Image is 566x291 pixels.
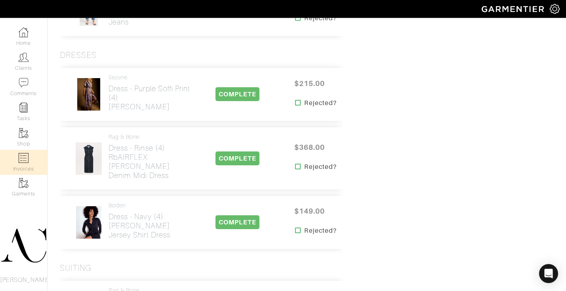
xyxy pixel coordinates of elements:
[19,27,29,37] img: dashboard-icon-dbcd8f5a0b271acd01030246c82b418ddd0df26cd7fceb0bd07c9910d44c42f6.png
[286,203,333,220] span: $149.00
[215,215,259,229] span: COMPLETE
[19,103,29,113] img: reminder-icon-8004d30b9f0a5d33ae49ab947aed9ed385cf756f9e5892f1edd6e32f2345188e.png
[19,128,29,138] img: garments-icon-b7da505a4dc4fd61783c78ac3ca0ef83fa9d6f193b1c9dc38574b1d14d53ca28.png
[215,151,259,165] span: COMPLETE
[478,2,550,16] img: garmentier-logo-header-white-b43fb05a5012e4ada735d5af1a66efaba907eab6374d6393d1fbf88cb4ef424d.png
[19,78,29,88] img: comment-icon-a0a6a9ef722e966f86d9cbdc48e553b5cf19dbc54f86b18d962a5391bc8f6eb6.png
[109,202,192,239] a: Boden Dress - Navy (4)[PERSON_NAME] Jersey Shirt Dress
[304,162,336,172] strong: Rejected?
[550,4,560,14] img: gear-icon-white-bd11855cb880d31180b6d7d6211b90ccbf57a29d726f0c71d8c61bd08dd39cc2.png
[75,142,102,175] img: 5YzR7a7GZcXwacXQto7rEYR1
[109,202,192,209] h4: Boden
[215,87,259,101] span: COMPLETE
[286,139,333,156] span: $368.00
[19,178,29,188] img: garments-icon-b7da505a4dc4fd61783c78ac3ca0ef83fa9d6f193b1c9dc38574b1d14d53ca28.png
[109,74,192,81] h4: Sezane
[304,98,336,108] strong: Rejected?
[286,75,333,92] span: $215.00
[539,264,558,283] div: Open Intercom Messenger
[109,144,192,180] h2: Dress - Rinse (4) rbAIRFLEX [PERSON_NAME] Denim Midi Dress
[304,226,336,235] strong: Rejected?
[19,52,29,62] img: clients-icon-6bae9207a08558b7cb47a8932f037763ab4055f8c8b6bfacd5dc20c3e0201464.png
[109,74,192,111] a: Sezane Dress - Purple Soffi Print (4)[PERSON_NAME]
[19,153,29,163] img: orders-icon-0abe47150d42831381b5fb84f609e132dff9fe21cb692f30cb5eec754e2cba89.png
[60,50,97,60] h3: Dresses
[77,78,101,111] img: ETX6c5C8Vk1tNEP4prYFJM8q
[109,212,192,239] h2: Dress - Navy (4) [PERSON_NAME] Jersey Shirt Dress
[60,263,91,273] h3: Suiting
[304,13,336,23] strong: Rejected?
[109,84,192,111] h2: Dress - Purple Soffi Print (4) [PERSON_NAME]
[109,134,192,180] a: Rag & Bone Dress - Rinse (4)rbAIRFLEX [PERSON_NAME] Denim Midi Dress
[109,134,192,140] h4: Rag & Bone
[76,206,101,239] img: fxHS8VfAFrGnLEK8oG7RMgZE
